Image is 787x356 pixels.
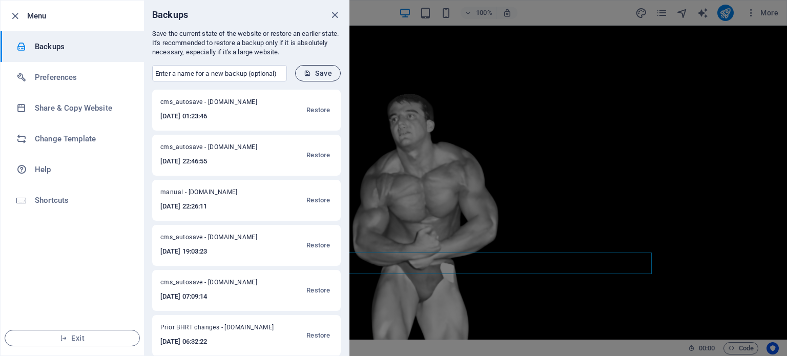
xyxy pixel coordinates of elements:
[306,194,330,206] span: Restore
[304,278,333,303] button: Restore
[35,102,130,114] h6: Share & Copy Website
[160,143,271,155] span: cms_autosave - [DOMAIN_NAME]
[35,133,130,145] h6: Change Template
[160,188,261,200] span: manual - [DOMAIN_NAME]
[160,336,279,348] h6: [DATE] 06:32:22
[328,9,341,21] button: close
[160,278,271,290] span: cms_autosave - [DOMAIN_NAME]
[304,323,333,348] button: Restore
[152,65,287,81] input: Enter a name for a new backup (optional)
[160,290,271,303] h6: [DATE] 07:09:14
[160,98,271,110] span: cms_autosave - [DOMAIN_NAME]
[160,200,261,213] h6: [DATE] 22:26:11
[304,188,333,213] button: Restore
[295,65,341,81] button: Save
[152,9,188,21] h6: Backups
[35,194,130,206] h6: Shortcuts
[160,245,271,258] h6: [DATE] 19:03:23
[306,149,330,161] span: Restore
[160,233,271,245] span: cms_autosave - [DOMAIN_NAME]
[35,40,130,53] h6: Backups
[304,98,333,122] button: Restore
[35,163,130,176] h6: Help
[160,110,271,122] h6: [DATE] 01:23:46
[306,104,330,116] span: Restore
[5,330,140,346] button: Exit
[306,284,330,297] span: Restore
[304,143,333,167] button: Restore
[35,71,130,83] h6: Preferences
[160,323,279,336] span: Prior BHRT changes - [DOMAIN_NAME]
[27,10,136,22] h6: Menu
[152,29,341,57] p: Save the current state of the website or restore an earlier state. It's recommended to restore a ...
[160,155,271,167] h6: [DATE] 22:46:55
[306,239,330,252] span: Restore
[304,233,333,258] button: Restore
[306,329,330,342] span: Restore
[1,154,144,185] a: Help
[13,334,131,342] span: Exit
[304,69,332,77] span: Save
